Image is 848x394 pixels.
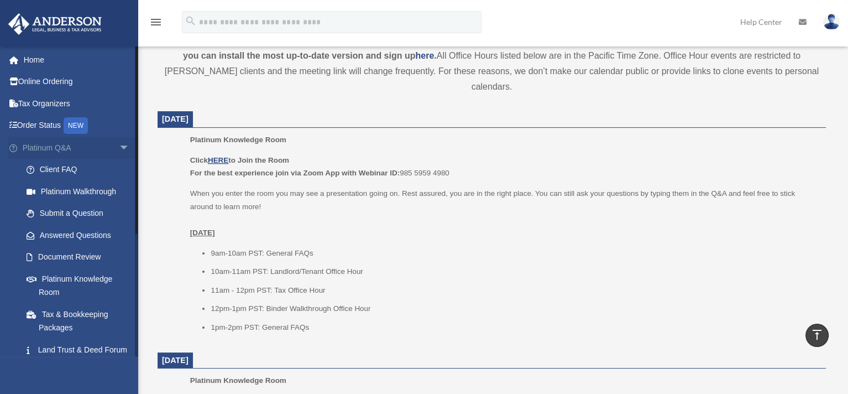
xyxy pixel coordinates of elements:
[149,19,163,29] a: menu
[15,339,146,361] a: Land Trust & Deed Forum
[415,51,434,60] a: here
[149,15,163,29] i: menu
[15,303,146,339] a: Tax & Bookkeeping Packages
[185,15,197,27] i: search
[434,51,436,60] strong: .
[8,71,146,93] a: Online Ordering
[15,224,146,246] a: Answered Questions
[190,156,289,164] b: Click to Join the Room
[15,203,146,225] a: Submit a Question
[8,92,146,115] a: Tax Organizers
[162,356,189,365] span: [DATE]
[8,49,146,71] a: Home
[119,137,141,159] span: arrow_drop_down
[64,117,88,134] div: NEW
[208,156,228,164] a: HERE
[8,115,146,137] a: Order StatusNEW
[190,136,286,144] span: Platinum Knowledge Room
[162,115,189,123] span: [DATE]
[211,302,818,315] li: 12pm-1pm PST: Binder Walkthrough Office Hour
[15,268,141,303] a: Platinum Knowledge Room
[190,154,818,180] p: 985 5959 4980
[211,284,818,297] li: 11am - 12pm PST: Tax Office Hour
[190,229,215,237] u: [DATE]
[15,180,146,203] a: Platinum Walkthrough
[190,187,818,239] p: When you enter the room you may see a presentation going on. Rest assured, you are in the right p...
[810,328,824,341] i: vertical_align_top
[15,159,146,181] a: Client FAQ
[211,265,818,278] li: 10am-11am PST: Landlord/Tenant Office Hour
[8,137,146,159] a: Platinum Q&Aarrow_drop_down
[15,246,146,268] a: Document Review
[211,321,818,334] li: 1pm-2pm PST: General FAQs
[190,169,400,177] b: For the best experience join via Zoom App with Webinar ID:
[211,247,818,260] li: 9am-10am PST: General FAQs
[5,13,105,35] img: Anderson Advisors Platinum Portal
[823,14,840,30] img: User Pic
[158,33,826,95] div: All Office Hours listed below are in the Pacific Time Zone. Office Hour events are restricted to ...
[805,324,829,347] a: vertical_align_top
[190,376,286,385] span: Platinum Knowledge Room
